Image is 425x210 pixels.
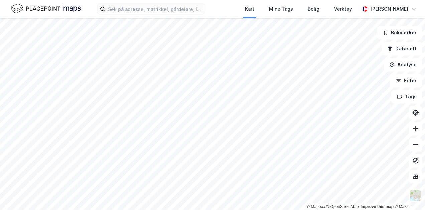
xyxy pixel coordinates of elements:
[326,204,359,209] a: OpenStreetMap
[384,58,422,71] button: Analyse
[105,4,205,14] input: Søk på adresse, matrikkel, gårdeiere, leietakere eller personer
[370,5,408,13] div: [PERSON_NAME]
[361,204,394,209] a: Improve this map
[391,90,422,103] button: Tags
[245,5,254,13] div: Kart
[392,178,425,210] div: Kontrollprogram for chat
[334,5,352,13] div: Verktøy
[307,204,325,209] a: Mapbox
[269,5,293,13] div: Mine Tags
[11,3,81,15] img: logo.f888ab2527a4732fd821a326f86c7f29.svg
[392,178,425,210] iframe: Chat Widget
[390,74,422,87] button: Filter
[377,26,422,39] button: Bokmerker
[382,42,422,55] button: Datasett
[308,5,319,13] div: Bolig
